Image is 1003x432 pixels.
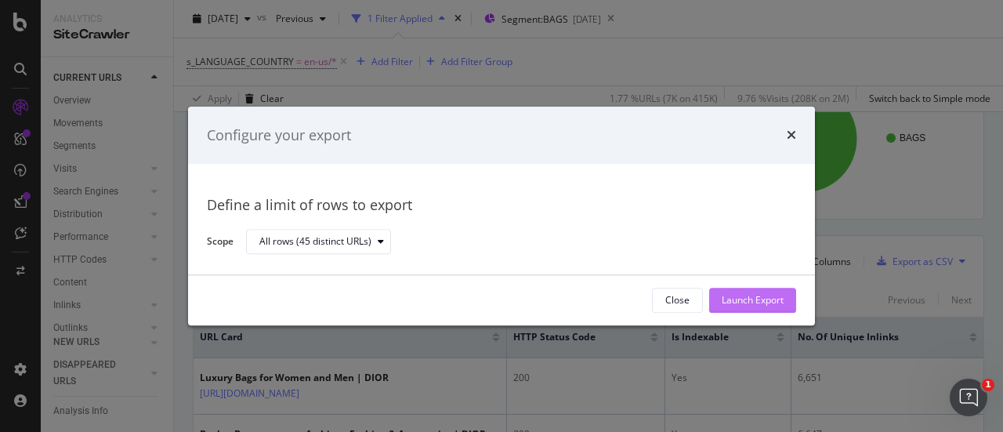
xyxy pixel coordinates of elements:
div: Configure your export [207,125,351,146]
div: times [787,125,796,146]
button: All rows (45 distinct URLs) [246,230,391,255]
iframe: Intercom live chat [950,379,987,416]
label: Scope [207,234,234,252]
div: Launch Export [722,294,784,307]
button: Launch Export [709,288,796,313]
div: All rows (45 distinct URLs) [259,238,371,247]
button: Close [652,288,703,313]
div: Define a limit of rows to export [207,196,796,216]
div: Close [665,294,690,307]
span: 1 [982,379,994,391]
div: modal [188,107,815,325]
